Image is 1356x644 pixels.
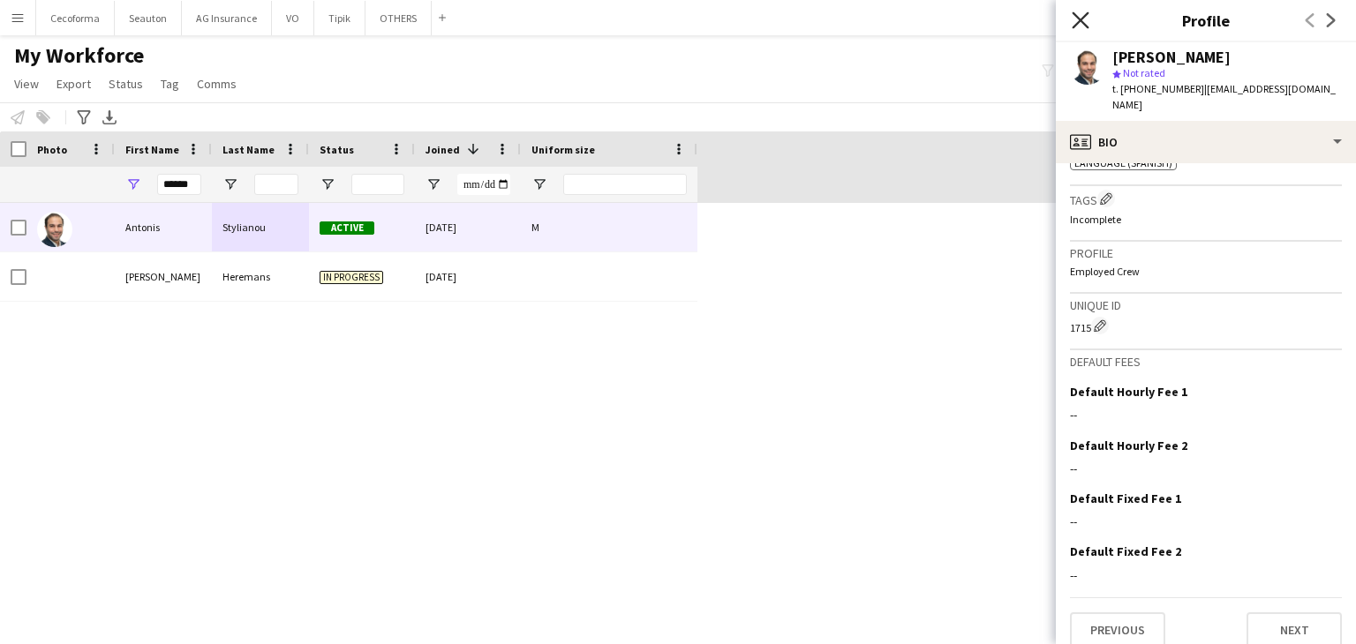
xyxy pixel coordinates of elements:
button: Seauton [115,1,182,35]
button: Open Filter Menu [320,176,335,192]
div: [PERSON_NAME] [1112,49,1231,65]
h3: Default Hourly Fee 2 [1070,438,1187,453]
p: Incomplete [1070,213,1342,226]
span: Uniform size [531,143,595,156]
h3: Default Fixed Fee 2 [1070,543,1181,559]
span: View [14,76,39,92]
img: Antonis Stylianou [37,212,72,247]
div: Stylianou [212,203,309,251]
div: Bio [1056,121,1356,163]
span: Joined [426,143,460,156]
input: Status Filter Input [351,174,404,195]
span: Export [56,76,91,92]
a: Comms [190,72,244,95]
h3: Default fees [1070,354,1342,370]
div: -- [1070,567,1342,583]
button: Open Filter Menu [125,176,141,192]
input: First Name Filter Input [157,174,201,195]
div: Heremans [212,252,309,301]
div: [DATE] [415,252,521,301]
button: Cecoforma [36,1,115,35]
div: [DATE] [415,203,521,251]
app-action-btn: Advanced filters [73,107,94,128]
button: Open Filter Menu [531,176,547,192]
input: Last Name Filter Input [254,174,298,195]
a: Export [49,72,98,95]
span: t. [PHONE_NUMBER] [1112,82,1204,95]
span: Status [109,76,143,92]
button: OTHERS [365,1,432,35]
span: First Name [125,143,179,156]
span: Not rated [1123,66,1165,79]
div: -- [1070,513,1342,529]
div: -- [1070,461,1342,476]
div: 1715 [1070,317,1342,334]
a: View [7,72,46,95]
h3: Profile [1056,9,1356,32]
h3: Unique ID [1070,297,1342,313]
span: My Workforce [14,42,144,69]
div: -- [1070,407,1342,423]
button: AG Insurance [182,1,272,35]
span: Last Name [222,143,275,156]
span: | [EMAIL_ADDRESS][DOMAIN_NAME] [1112,82,1336,111]
div: [PERSON_NAME] [115,252,212,301]
span: M [531,221,539,234]
a: Tag [154,72,186,95]
input: Joined Filter Input [457,174,510,195]
div: Antonis [115,203,212,251]
h3: Profile [1070,245,1342,261]
input: Uniform size Filter Input [563,174,687,195]
button: VO [272,1,314,35]
a: Status [102,72,150,95]
p: Employed Crew [1070,265,1342,278]
span: Comms [197,76,237,92]
span: Tag [161,76,179,92]
h3: Tags [1070,190,1342,208]
span: Language (Spanish) [1074,156,1172,169]
span: Status [320,143,354,156]
span: Photo [37,143,67,156]
h3: Default Fixed Fee 1 [1070,490,1181,506]
button: Open Filter Menu [222,176,238,192]
span: In progress [320,271,383,284]
button: Tipik [314,1,365,35]
h3: Default Hourly Fee 1 [1070,384,1187,400]
app-action-btn: Export XLSX [99,107,120,128]
button: Open Filter Menu [426,176,441,192]
span: Active [320,221,374,235]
